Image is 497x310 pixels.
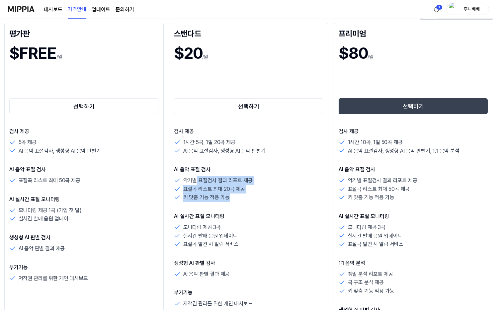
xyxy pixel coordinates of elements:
[19,206,82,215] p: 모니터링 제공 1곡 (가입 첫 달)
[183,270,230,278] p: AI 음악 판별 결과 제공
[183,147,266,155] p: AI 음악 표절검사, 생성형 AI 음악 판별기
[348,223,385,232] p: 모니터링 제공 3곡
[19,214,73,223] p: 실시간 발매 음원 업데이트
[174,41,202,65] h1: $20
[183,240,239,249] p: 표절곡 발견 시 알림 서비스
[9,98,159,114] button: 선택하기
[183,185,245,194] p: 표절곡 리스트 최대 20곡 제공
[368,53,374,61] p: /월
[436,5,443,10] div: 1
[183,232,238,240] p: 실시간 발매 음원 업데이트
[68,0,86,19] a: 가격안내
[44,6,62,14] a: 대시보드
[339,166,488,174] p: AI 음악 표절 검사
[9,234,159,242] p: 생성형 AI 판별 검사
[431,4,442,15] button: 알림1
[339,97,488,116] a: 선택하기
[339,259,488,267] p: 1:1 음악 분석
[9,41,56,65] h1: $FREE
[19,147,101,155] p: AI 음악 표절검사, 생성형 AI 음악 판별기
[19,176,80,185] p: 표절곡 리스트 최대 50곡 제공
[9,264,159,271] p: 부가기능
[339,127,488,135] p: 검사 제공
[174,98,323,114] button: 선택하기
[9,166,159,174] p: AI 음악 표절 검사
[348,138,403,147] p: 1시간 10곡, 1일 50곡 제공
[9,28,159,39] div: 평가판
[56,53,63,61] p: /월
[19,138,37,147] p: 5곡 제공
[202,53,208,61] p: /월
[433,5,441,13] img: 알림
[339,28,488,39] div: 프리미엄
[174,28,323,39] div: 스탠다드
[183,193,230,202] p: 키 맞춤 기능 적용 가능
[348,185,410,194] p: 표절곡 리스트 최대 50곡 제공
[92,6,110,14] a: 업데이트
[183,176,253,185] p: 악기별 표절검사 결과 리포트 제공
[116,6,134,14] a: 문의하기
[19,244,65,253] p: AI 음악 판별 결과 제공
[339,98,488,114] button: 선택하기
[339,212,488,220] p: AI 실시간 표절 모니터링
[339,41,368,65] h1: $80
[174,97,323,116] a: 선택하기
[447,4,489,15] button: profile후니베베
[183,223,221,232] p: 모니터링 제공 3곡
[183,138,235,147] p: 1시간 5곡, 1일 20곡 제공
[348,270,393,278] p: 정밀 분석 리포트 제공
[9,127,159,135] p: 검사 제공
[174,212,323,220] p: AI 실시간 표절 모니터링
[348,232,402,240] p: 실시간 발매 음원 업데이트
[348,176,417,185] p: 악기별 표절검사 결과 리포트 제공
[348,240,404,249] p: 표절곡 발견 시 알림 서비스
[9,97,159,116] a: 선택하기
[174,127,323,135] p: 검사 제공
[174,259,323,267] p: 생성형 AI 판별 검사
[174,289,323,297] p: 부가기능
[348,147,459,155] p: AI 음악 표절검사, 생성형 AI 음악 판별기, 1:1 음악 분석
[449,3,457,16] img: profile
[348,193,394,202] p: 키 맞춤 기능 적용 가능
[174,166,323,174] p: AI 음악 표절 검사
[183,299,253,308] p: 저작권 관리를 위한 개인 대시보드
[459,5,485,13] div: 후니베베
[348,287,394,295] p: 키 맞춤 기능 적용 가능
[9,195,159,203] p: AI 실시간 표절 모니터링
[348,278,384,287] p: 곡 구조 분석 제공
[19,274,88,283] p: 저작권 관리를 위한 개인 대시보드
